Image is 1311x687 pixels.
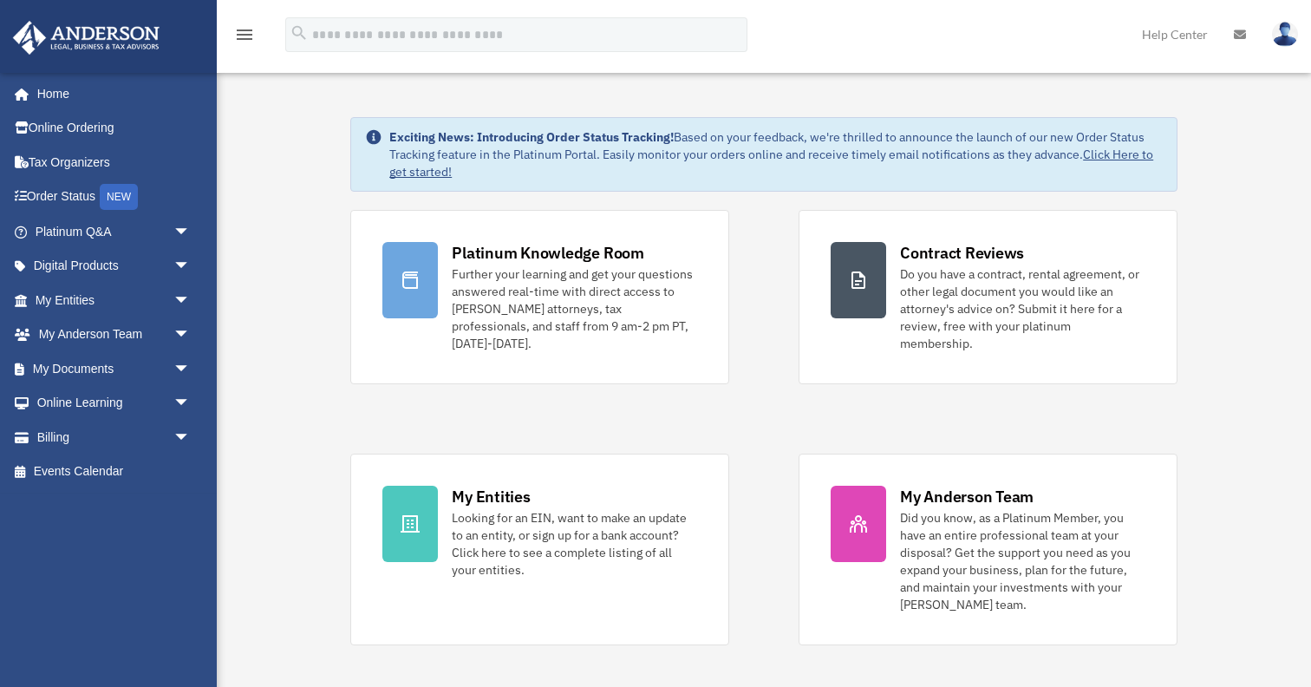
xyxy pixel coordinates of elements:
[1272,22,1298,47] img: User Pic
[389,129,674,145] strong: Exciting News: Introducing Order Status Tracking!
[452,242,644,264] div: Platinum Knowledge Room
[900,486,1034,507] div: My Anderson Team
[234,30,255,45] a: menu
[173,283,208,318] span: arrow_drop_down
[799,454,1177,645] a: My Anderson Team Did you know, as a Platinum Member, you have an entire professional team at your...
[350,454,729,645] a: My Entities Looking for an EIN, want to make an update to an entity, or sign up for a bank accoun...
[452,486,530,507] div: My Entities
[173,317,208,353] span: arrow_drop_down
[452,509,697,579] div: Looking for an EIN, want to make an update to an entity, or sign up for a bank account? Click her...
[12,76,208,111] a: Home
[173,214,208,250] span: arrow_drop_down
[173,249,208,285] span: arrow_drop_down
[100,184,138,210] div: NEW
[389,147,1153,180] a: Click Here to get started!
[799,210,1177,384] a: Contract Reviews Do you have a contract, rental agreement, or other legal document you would like...
[12,386,217,421] a: Online Learningarrow_drop_down
[8,21,165,55] img: Anderson Advisors Platinum Portal
[452,265,697,352] div: Further your learning and get your questions answered real-time with direct access to [PERSON_NAM...
[12,180,217,215] a: Order StatusNEW
[173,351,208,387] span: arrow_drop_down
[900,509,1145,613] div: Did you know, as a Platinum Member, you have an entire professional team at your disposal? Get th...
[173,386,208,422] span: arrow_drop_down
[900,242,1024,264] div: Contract Reviews
[12,145,217,180] a: Tax Organizers
[12,283,217,317] a: My Entitiesarrow_drop_down
[173,420,208,455] span: arrow_drop_down
[12,317,217,352] a: My Anderson Teamarrow_drop_down
[12,111,217,146] a: Online Ordering
[12,455,217,489] a: Events Calendar
[290,23,309,43] i: search
[350,210,729,384] a: Platinum Knowledge Room Further your learning and get your questions answered real-time with dire...
[389,128,1163,180] div: Based on your feedback, we're thrilled to announce the launch of our new Order Status Tracking fe...
[12,249,217,284] a: Digital Productsarrow_drop_down
[12,351,217,386] a: My Documentsarrow_drop_down
[12,420,217,455] a: Billingarrow_drop_down
[234,24,255,45] i: menu
[900,265,1145,352] div: Do you have a contract, rental agreement, or other legal document you would like an attorney's ad...
[12,214,217,249] a: Platinum Q&Aarrow_drop_down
